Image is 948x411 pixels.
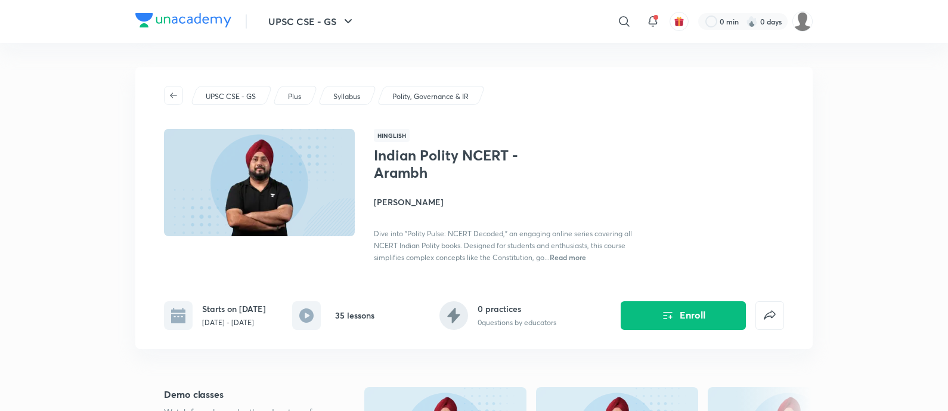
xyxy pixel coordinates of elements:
img: Piali K [792,11,813,32]
h4: [PERSON_NAME] [374,196,641,208]
img: Thumbnail [162,128,357,237]
h6: Starts on [DATE] [202,302,266,315]
span: Dive into "Polity Pulse: NCERT Decoded," an engaging online series covering all NCERT Indian Poli... [374,229,632,262]
h5: Demo classes [164,387,326,401]
button: UPSC CSE - GS [261,10,363,33]
p: Polity, Governance & IR [392,91,469,102]
span: Read more [550,252,586,262]
button: avatar [670,12,689,31]
p: Plus [288,91,301,102]
p: 0 questions by educators [478,317,556,328]
a: Plus [286,91,303,102]
a: Company Logo [135,13,231,30]
img: streak [746,16,758,27]
a: Syllabus [332,91,363,102]
h6: 35 lessons [335,309,374,322]
a: Polity, Governance & IR [391,91,471,102]
p: UPSC CSE - GS [206,91,256,102]
button: Enroll [621,301,746,330]
span: Hinglish [374,129,410,142]
h6: 0 practices [478,302,556,315]
p: [DATE] - [DATE] [202,317,266,328]
p: Syllabus [333,91,360,102]
h1: Indian Polity NCERT - Arambh [374,147,569,181]
button: false [755,301,784,330]
img: avatar [674,16,684,27]
img: Company Logo [135,13,231,27]
a: UPSC CSE - GS [204,91,258,102]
